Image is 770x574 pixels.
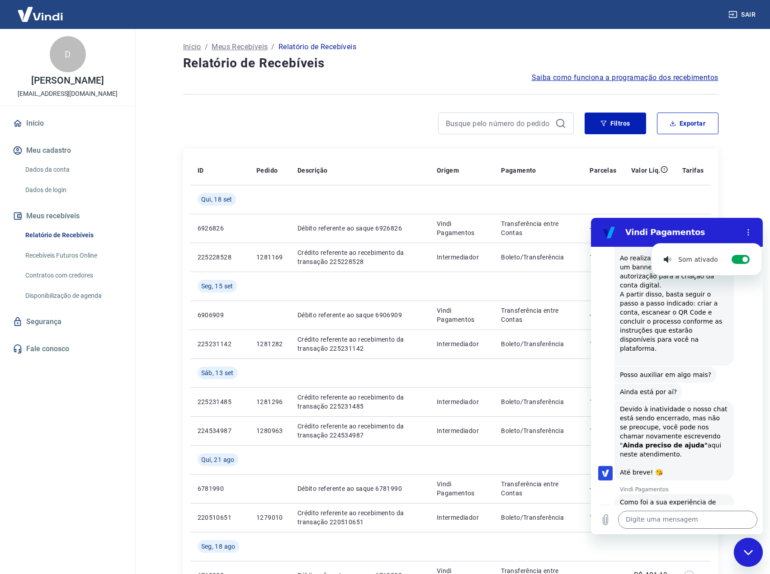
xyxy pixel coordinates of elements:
p: Crédito referente ao recebimento da transação 225231142 [298,335,422,353]
p: Débito referente ao saque 6781990 [298,484,422,493]
p: Boleto/Transferência [501,339,575,348]
p: - [590,311,616,320]
p: Débito referente ao saque 6906909 [298,311,422,320]
p: Crédito referente ao recebimento da transação 224534987 [298,422,422,440]
p: Transferência entre Contas [501,219,575,237]
a: Saiba como funciona a programação dos recebimentos [532,72,718,83]
a: Recebíveis Futuros Online [22,246,124,265]
a: Fale conosco [11,339,124,359]
div: D [50,36,86,72]
button: Sair [727,6,759,23]
p: 1/1 [590,397,616,406]
button: Meu cadastro [11,141,124,160]
p: Vindi Pagamentos [437,306,487,324]
p: Parcelas [590,166,616,175]
span: Seg, 15 set [201,282,233,291]
input: Busque pelo número do pedido [446,117,552,130]
a: Início [183,42,201,52]
span: Sáb, 13 set [201,368,234,377]
p: Crédito referente ao recebimento da transação 225228528 [298,248,422,266]
span: Qui, 21 ago [201,455,235,464]
button: Carregar arquivo [5,293,24,311]
p: 220510651 [198,513,242,522]
a: Segurança [11,312,124,332]
p: Débito referente ao saque 6926826 [298,224,422,233]
p: 1281169 [256,253,283,262]
a: Relatório de Recebíveis [22,226,124,245]
a: Disponibilização de agenda [22,287,124,305]
p: Crédito referente ao recebimento da transação 225231485 [298,393,422,411]
iframe: Janela de mensagens [591,218,763,534]
p: Pagamento [501,166,536,175]
p: / [271,42,274,52]
span: Qui, 18 set [201,195,232,204]
p: Origem [437,166,459,175]
p: Valor Líq. [631,166,661,175]
p: 6781990 [198,484,242,493]
p: Intermediador [437,339,487,348]
button: Meus recebíveis [11,206,124,226]
p: Descrição [298,166,328,175]
p: Transferência entre Contas [501,306,575,324]
button: Exportar [657,113,718,134]
p: 1/1 [590,513,616,522]
p: Tarifas [682,166,704,175]
p: 6906909 [198,311,242,320]
div: Devido à inatividade o nosso chat está sendo encerrado, mas não se preocupe, você pode nos chamar... [29,187,137,259]
p: - [590,224,616,233]
p: [PERSON_NAME] [31,76,104,85]
p: - [590,484,616,493]
p: / [205,42,208,52]
p: Transferência entre Contas [501,480,575,498]
span: Ainda está por aí? [29,169,86,179]
a: Dados da conta [22,160,124,179]
p: [EMAIL_ADDRESS][DOMAIN_NAME] [18,89,118,99]
p: 1280963 [256,426,283,435]
p: 6926826 [198,224,242,233]
p: Intermediador [437,253,487,262]
p: Intermediador [437,397,487,406]
p: 1281282 [256,339,283,348]
p: Boleto/Transferência [501,513,575,522]
p: Boleto/Transferência [501,253,575,262]
a: Início [11,113,124,133]
p: Vindi Pagamentos [29,268,172,275]
strong: Ainda preciso de ajuda" [32,224,117,231]
span: Como foi a sua experiência de chat? [29,280,137,298]
p: Boleto/Transferência [501,397,575,406]
p: 1281296 [256,397,283,406]
p: 1/1 [590,339,616,348]
p: 225228528 [198,253,242,262]
p: Intermediador [437,426,487,435]
span: Posso auxiliar em algo mais? [29,152,120,161]
p: 225231142 [198,339,242,348]
p: Relatório de Recebíveis [279,42,356,52]
a: Dados de login [22,181,124,199]
p: 1279010 [256,513,283,522]
span: Seg, 18 ago [201,542,236,551]
a: Meus Recebíveis [212,42,268,52]
a: Contratos com credores [22,266,124,285]
p: 1/1 [590,253,616,262]
p: Intermediador [437,513,487,522]
img: Vindi [11,0,70,28]
p: Crédito referente ao recebimento da transação 220510651 [298,508,422,527]
p: Pedido [256,166,278,175]
p: ID [198,166,204,175]
p: Vindi Pagamentos [437,480,487,498]
iframe: Botão para abrir a janela de mensagens, conversa em andamento [734,538,763,567]
h4: Relatório de Recebíveis [183,54,718,72]
p: 1/1 [590,426,616,435]
p: Vindi Pagamentos [437,219,487,237]
p: Boleto/Transferência [501,426,575,435]
button: Filtros [585,113,646,134]
p: 225231485 [198,397,242,406]
p: 224534987 [198,426,242,435]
